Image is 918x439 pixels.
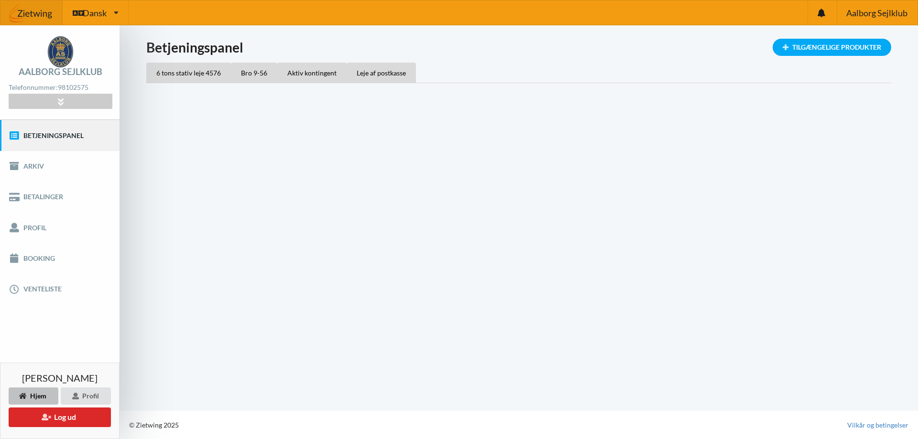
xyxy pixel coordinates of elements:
div: Hjem [9,387,58,405]
div: Bro 9-56 [231,63,277,83]
div: Profil [61,387,111,405]
div: Telefonnummer: [9,81,112,94]
h1: Betjeningspanel [146,39,891,56]
strong: 98102575 [58,83,88,91]
img: logo [48,36,73,67]
button: Log ud [9,407,111,427]
span: Aalborg Sejlklub [846,9,907,17]
div: Aktiv kontingent [277,63,347,83]
a: Vilkår og betingelser [847,420,908,430]
span: Dansk [83,9,107,17]
div: 6 tons stativ leje 4576 [146,63,231,83]
div: Aalborg Sejlklub [19,67,102,76]
div: Tilgængelige Produkter [773,39,891,56]
span: [PERSON_NAME] [22,373,98,383]
div: Leje af postkasse [347,63,416,83]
